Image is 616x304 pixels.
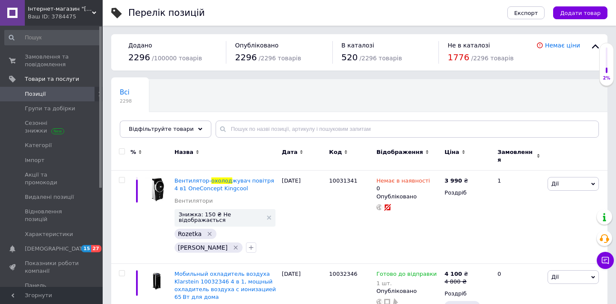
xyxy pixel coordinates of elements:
[507,6,545,19] button: Експорт
[25,282,79,297] span: Панель управління
[447,42,490,49] span: Не в каталозі
[28,5,92,13] span: Інтернет-магазин "МаркТех"
[232,244,239,251] svg: Видалити мітку
[129,126,194,132] span: Відфільтруйте товари
[175,197,213,205] a: Вентилятори
[545,42,580,49] a: Немає ціни
[376,177,430,186] span: Немає в наявності
[175,148,193,156] span: Назва
[179,212,263,223] span: Знижка: 150 ₴ Не відображається
[376,280,437,286] div: 1 шт.
[444,189,490,197] div: Роздріб
[444,290,490,298] div: Роздріб
[25,171,79,186] span: Акції та промокоди
[25,75,79,83] span: Товари та послуги
[120,98,132,104] span: 2298
[206,230,213,237] svg: Видалити мітку
[341,42,374,49] span: В каталозі
[376,148,423,156] span: Відображення
[492,171,545,264] div: 1
[498,148,534,164] span: Замовлення
[128,42,152,49] span: Додано
[376,271,437,280] span: Готово до відправки
[514,10,538,16] span: Експорт
[25,90,46,98] span: Позиції
[235,52,257,62] span: 2296
[444,270,468,278] div: ₴
[25,53,79,68] span: Замовлення та повідомлення
[235,42,278,49] span: Опубліковано
[329,177,357,184] span: 10031341
[560,10,601,16] span: Додати товар
[91,245,101,252] span: 27
[551,180,559,187] span: Дії
[145,177,170,202] img: Вентилятор-охолоджувач повітря 4 в1 OneConcept Kingcool
[178,244,228,251] span: [PERSON_NAME]
[280,171,327,264] div: [DATE]
[471,55,513,62] span: / 2296 товарів
[211,177,232,184] span: охолод
[376,193,440,201] div: Опубліковано
[4,30,101,45] input: Пошук
[128,52,150,62] span: 2296
[81,245,91,252] span: 15
[25,193,74,201] span: Видалені позиції
[376,177,430,192] div: 0
[597,252,614,269] button: Чат з покупцем
[25,156,44,164] span: Імпорт
[28,13,103,21] div: Ваш ID: 3784475
[120,89,130,96] span: Всі
[329,148,342,156] span: Код
[447,52,469,62] span: 1776
[175,177,274,192] a: Вентилятор-охолоджувач повітря 4 в1 OneConcept Kingcool
[444,177,468,185] div: ₴
[25,245,88,253] span: [DEMOGRAPHIC_DATA]
[25,208,79,223] span: Відновлення позицій
[329,271,357,277] span: 10032346
[175,177,211,184] span: Вентилятор-
[444,271,462,277] b: 4 100
[145,270,170,291] img: Мобильный охладитель воздуха Klarstein 10032346 4 в 1, мощный охладитель воздуха с ионизацией 65 ...
[341,52,358,62] span: 520
[444,177,462,184] b: 3 990
[25,119,79,135] span: Сезонні знижки
[551,274,559,280] span: Дії
[553,6,607,19] button: Додати товар
[376,287,440,295] div: Опубліковано
[25,142,52,149] span: Категорії
[152,55,202,62] span: / 100000 товарів
[25,230,73,238] span: Характеристики
[600,75,613,81] div: 2%
[444,278,468,286] div: 4 800 ₴
[282,148,298,156] span: Дата
[120,121,181,129] span: Загальний список
[175,271,276,301] a: Мобильный охладитель воздуха Klarstein 10032346 4 в 1, мощный охладитель воздуха с ионизацией 65 ...
[25,260,79,275] span: Показники роботи компанії
[25,105,75,112] span: Групи та добірки
[216,121,599,138] input: Пошук по назві позиції, артикулу і пошуковим запитам
[130,148,136,156] span: %
[128,9,205,18] div: Перелік позицій
[178,230,202,237] span: Rozetka
[444,148,459,156] span: Ціна
[359,55,402,62] span: / 2296 товарів
[259,55,301,62] span: / 2296 товарів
